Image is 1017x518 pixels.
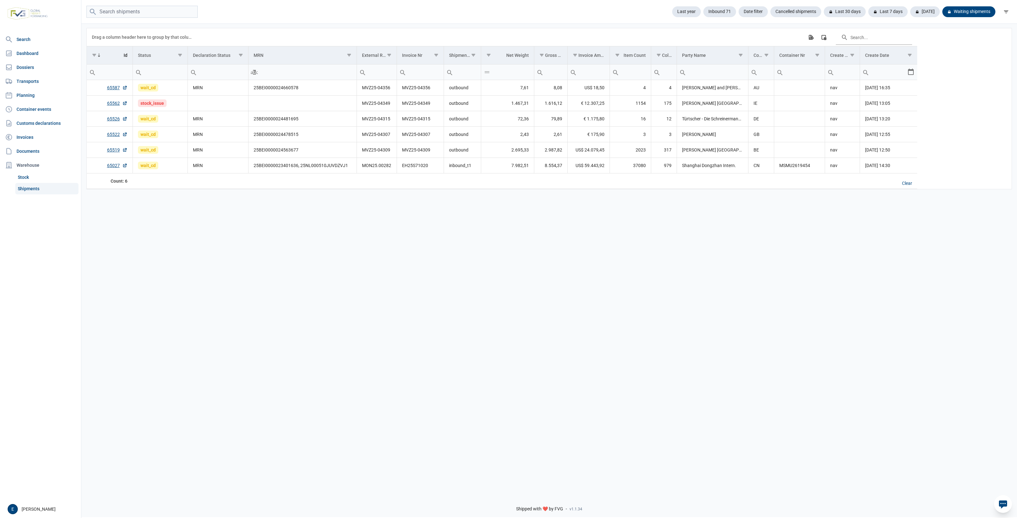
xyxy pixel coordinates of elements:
div: Search box [677,64,688,80]
td: AU [748,80,774,96]
input: Filter cell [249,64,357,80]
td: MVZ25-04309 [397,142,444,158]
span: € 175,90 [587,131,604,138]
input: Filter cell [651,64,677,80]
a: Transports [3,75,78,88]
td: 12 [651,111,677,127]
span: - [566,506,567,512]
span: [DATE] 16:35 [865,85,890,90]
td: 2,43 [481,127,534,142]
div: Data grid toolbar [92,28,912,46]
input: Filter cell [133,64,188,80]
div: Search box [249,64,260,80]
td: Filter cell [825,64,860,80]
div: Country Code [754,53,763,58]
td: 3 [610,127,651,142]
td: 72,36 [481,111,534,127]
span: Show filter options for column 'Invoice Amount' [573,53,577,57]
input: Filter cell [534,64,567,80]
div: Create User [830,53,849,58]
a: Shipments [15,183,78,194]
a: Documents [3,145,78,158]
div: Export all data to Excel [805,31,816,43]
td: Column Invoice Nr [397,46,444,64]
div: Data grid with 6 rows and 17 columns [87,28,917,189]
td: 2,61 [534,127,567,142]
div: Search box [357,64,368,80]
td: Filter cell [397,64,444,80]
span: Show filter options for column 'Country Code' [764,53,769,57]
div: Net Weight [506,53,529,58]
td: 979 [651,158,677,173]
div: Colli Count [662,53,672,58]
div: E [8,504,18,514]
a: Stock [15,172,78,183]
td: Column Invoice Amount [567,46,610,64]
div: Search box [133,64,144,80]
span: US$ 18,50 [584,84,604,91]
td: MVZ25-04315 [357,111,397,127]
span: Show filter options for column 'Colli Count' [656,53,661,57]
td: MVZ25-04356 [397,80,444,96]
td: 2.695,33 [481,142,534,158]
td: 25BEI0000024563677 [248,142,357,158]
td: Filter cell [774,64,825,80]
a: Invoices [3,131,78,144]
td: Filter cell [567,64,610,80]
td: MVZ25-04349 [397,96,444,111]
a: 65522 [107,131,127,138]
div: Invoice Amount [578,53,605,58]
div: Declaration Status [193,53,230,58]
div: Select [907,64,915,80]
td: [PERSON_NAME] and [PERSON_NAME] Pty. Ltd. [677,80,748,96]
div: Search box [534,64,546,80]
td: 4 [610,80,651,96]
td: 37080 [610,158,651,173]
div: Container Nr [779,53,805,58]
a: 65562 [107,100,127,106]
td: 1154 [610,96,651,111]
img: FVG - Global freight forwarding [5,5,50,22]
span: stock_issue [138,99,167,107]
td: nav [825,96,860,111]
td: nav [825,80,860,96]
div: Drag a column header here to group by that column [92,32,194,42]
div: Search box [748,64,760,80]
td: outbound [444,80,481,96]
span: [DATE] 13:05 [865,101,890,106]
span: wait_cd [138,84,158,91]
input: Filter cell [748,64,774,80]
input: Filter cell [87,64,133,80]
td: nav [825,158,860,173]
td: 79,89 [534,111,567,127]
span: [DATE] 13:20 [865,116,890,121]
td: MVZ25-04307 [357,127,397,142]
div: Search box [651,64,663,80]
div: Search box [860,64,871,80]
td: MSMU2619454 [774,158,825,173]
td: CN [748,158,774,173]
td: MON25.00282 [357,158,397,173]
td: nav [825,111,860,127]
td: 4 [651,80,677,96]
td: DE [748,111,774,127]
div: Search box [774,64,786,80]
td: Column External Ref [357,46,397,64]
span: Show filter options for column 'Party Name' [738,53,743,57]
td: Column Country Code [748,46,774,64]
div: Column Chooser [818,31,829,43]
span: v1.1.34 [570,507,582,512]
div: Create Date [865,53,889,58]
td: 2.987,82 [534,142,567,158]
td: Column Shipment Kind [444,46,481,64]
div: Shipment Kind [449,53,470,58]
a: 65526 [107,116,127,122]
div: Search box [188,64,199,80]
td: 7,61 [481,80,534,96]
td: 1.467,31 [481,96,534,111]
div: Last year [672,6,701,17]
